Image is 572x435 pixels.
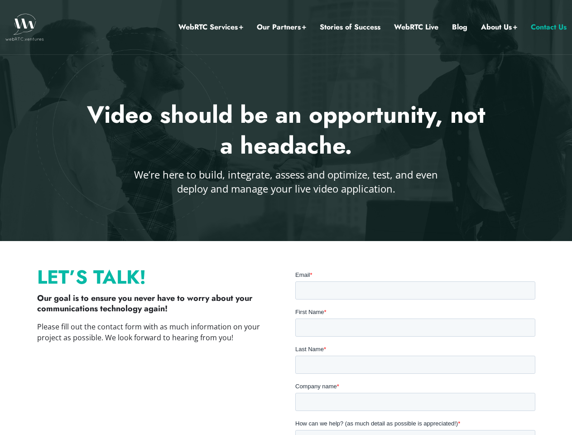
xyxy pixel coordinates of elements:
[5,14,44,41] img: WebRTC.ventures
[37,321,277,343] p: Please fill out the contact form with as much information on your project as possible. We look fo...
[394,21,438,33] a: WebRTC Live
[82,100,491,161] h2: Video should be an opportunity, not a headache.
[37,293,277,314] p: Our goal is to ensure you never have to worry about your communications technology again!
[531,21,567,33] a: Contact Us
[257,21,306,33] a: Our Partners
[178,21,243,33] a: WebRTC Services
[133,168,440,196] p: We’re here to build, integrate, assess and optimize, test, and even deploy and manage your live v...
[37,271,277,284] p: Let’s Talk!
[320,21,380,33] a: Stories of Success
[452,21,467,33] a: Blog
[481,21,517,33] a: About Us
